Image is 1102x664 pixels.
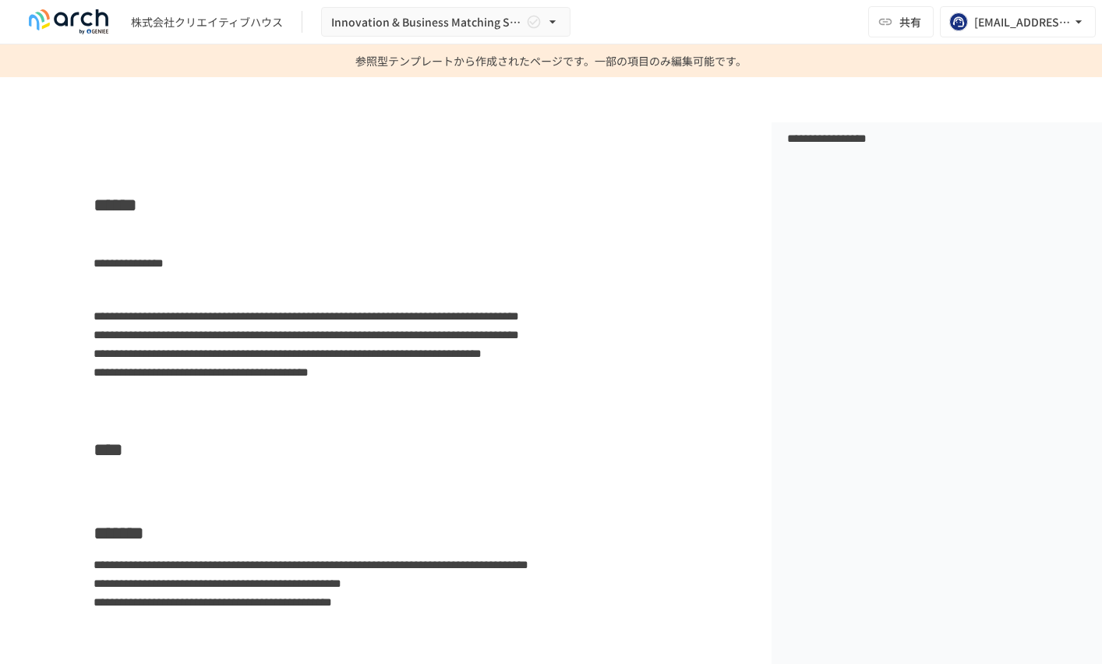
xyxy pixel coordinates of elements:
div: [EMAIL_ADDRESS][PERSON_NAME][DOMAIN_NAME] [974,12,1071,32]
button: Innovation & Business Matching Summit [DATE]_イベント詳細ページ [321,7,570,37]
img: logo-default@2x-9cf2c760.svg [19,9,118,34]
span: Innovation & Business Matching Summit [DATE]_イベント詳細ページ [331,12,523,32]
button: [EMAIL_ADDRESS][PERSON_NAME][DOMAIN_NAME] [940,6,1096,37]
span: 共有 [899,13,921,30]
p: 参照型テンプレートから作成されたページです。一部の項目のみ編集可能です。 [355,44,747,77]
button: 共有 [868,6,934,37]
div: 株式会社クリエイティブハウス [131,14,283,30]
